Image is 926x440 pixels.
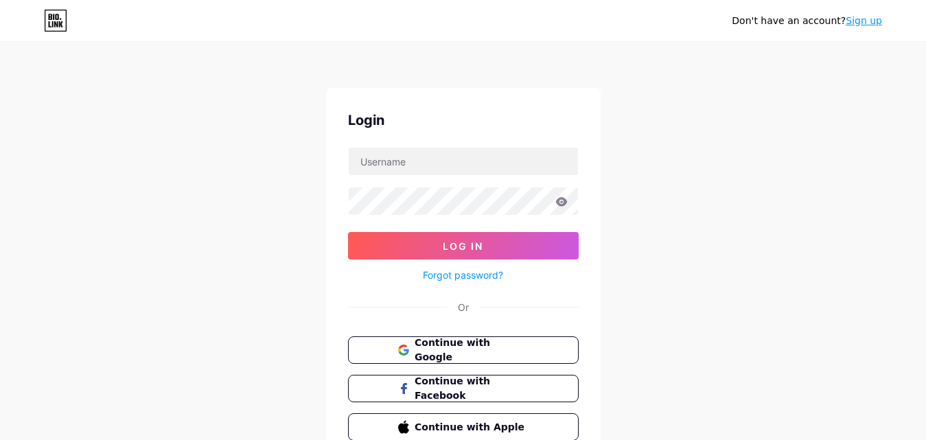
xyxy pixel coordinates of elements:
[348,336,579,364] button: Continue with Google
[846,15,882,26] a: Sign up
[415,374,528,403] span: Continue with Facebook
[415,420,528,435] span: Continue with Apple
[443,240,483,252] span: Log In
[348,232,579,259] button: Log In
[458,300,469,314] div: Or
[348,110,579,130] div: Login
[423,268,503,282] a: Forgot password?
[732,14,882,28] div: Don't have an account?
[415,336,528,364] span: Continue with Google
[348,375,579,402] button: Continue with Facebook
[349,148,578,175] input: Username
